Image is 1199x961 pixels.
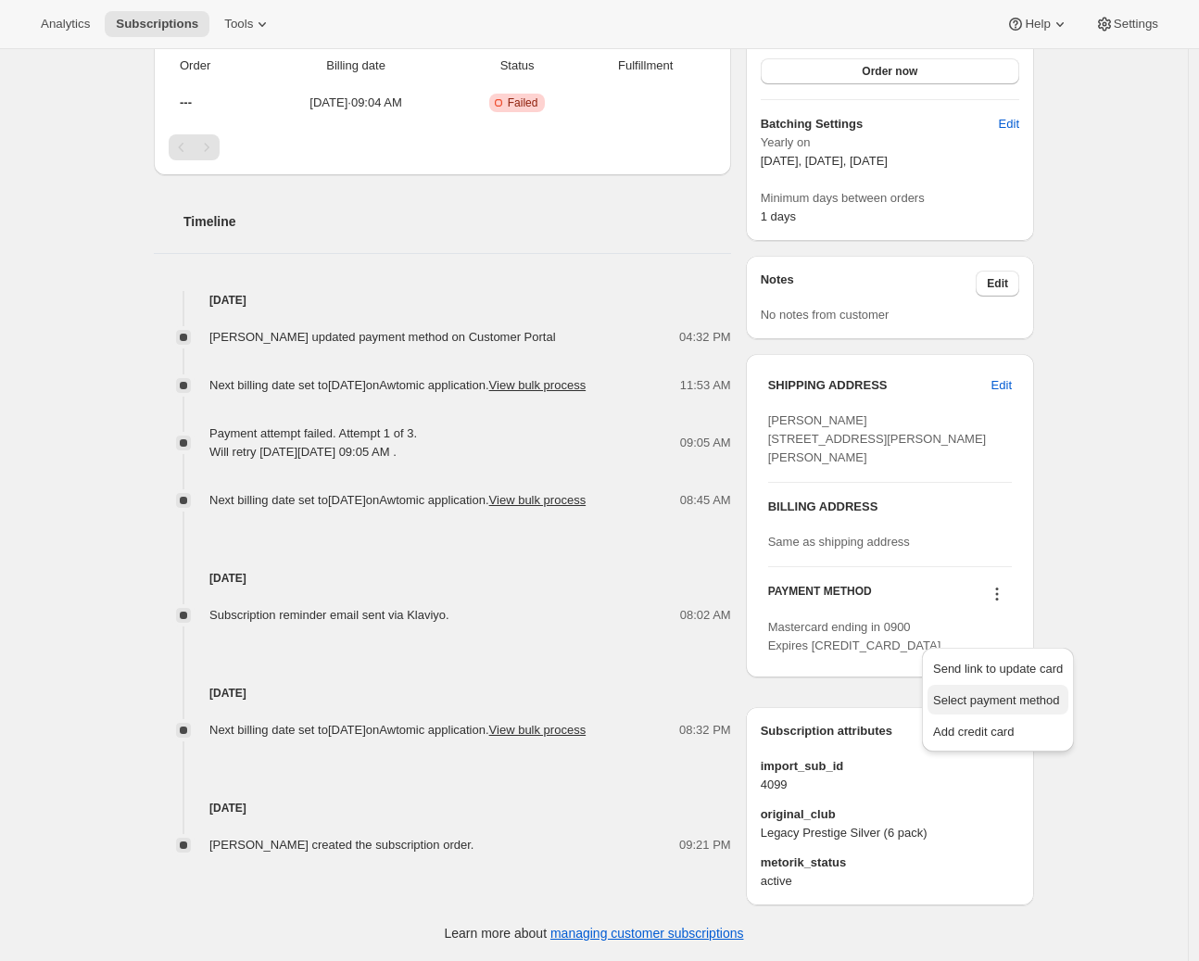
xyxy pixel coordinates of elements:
[209,608,449,622] span: Subscription reminder email sent via Klaviyo.
[928,716,1068,746] button: Add credit card
[587,57,705,75] span: Fulfillment
[761,271,977,297] h3: Notes
[768,498,1012,516] h3: BILLING ADDRESS
[761,872,1019,891] span: active
[1114,17,1158,32] span: Settings
[41,17,90,32] span: Analytics
[30,11,101,37] button: Analytics
[489,378,587,392] button: View bulk process
[761,308,890,322] span: No notes from customer
[980,371,1023,400] button: Edit
[550,926,744,941] a: managing customer subscriptions
[1084,11,1169,37] button: Settings
[976,271,1019,297] button: Edit
[761,115,999,133] h6: Batching Settings
[1025,17,1050,32] span: Help
[180,95,192,109] span: ---
[768,584,872,609] h3: PAYMENT METHOD
[991,376,1012,395] span: Edit
[761,58,1019,84] button: Order now
[933,662,1063,676] span: Send link to update card
[489,723,587,737] button: View bulk process
[680,434,731,452] span: 09:05 AM
[768,413,987,464] span: [PERSON_NAME] [STREET_ADDRESS][PERSON_NAME][PERSON_NAME]
[209,378,586,392] span: Next billing date set to [DATE] on Awtomic application .
[761,154,888,168] span: [DATE], [DATE], [DATE]
[768,535,910,549] span: Same as shipping address
[761,805,1019,824] span: original_club
[761,133,1019,152] span: Yearly on
[761,189,1019,208] span: Minimum days between orders
[169,134,716,160] nav: Pagination
[933,725,1014,739] span: Add credit card
[768,376,991,395] h3: SHIPPING ADDRESS
[862,64,917,79] span: Order now
[489,493,587,507] button: View bulk process
[213,11,283,37] button: Tools
[768,620,941,652] span: Mastercard ending in 0900 Expires [CREDIT_CARD_DATA]
[264,94,448,112] span: [DATE] · 09:04 AM
[761,209,796,223] span: 1 days
[183,212,731,231] h2: Timeline
[209,838,473,852] span: [PERSON_NAME] created the subscription order.
[680,376,731,395] span: 11:53 AM
[224,17,253,32] span: Tools
[761,722,977,748] h3: Subscription attributes
[154,684,731,702] h4: [DATE]
[154,291,731,310] h4: [DATE]
[679,721,731,740] span: 08:32 PM
[508,95,538,110] span: Failed
[679,328,731,347] span: 04:32 PM
[169,45,259,86] th: Order
[679,836,731,854] span: 09:21 PM
[999,115,1019,133] span: Edit
[105,11,209,37] button: Subscriptions
[154,799,731,817] h4: [DATE]
[680,606,731,625] span: 08:02 AM
[995,11,1079,37] button: Help
[928,653,1068,683] button: Send link to update card
[933,693,1060,707] span: Select payment method
[209,493,586,507] span: Next billing date set to [DATE] on Awtomic application .
[761,757,1019,776] span: import_sub_id
[928,685,1068,714] button: Select payment method
[988,109,1030,139] button: Edit
[264,57,448,75] span: Billing date
[209,424,417,462] div: Payment attempt failed. Attempt 1 of 3. Will retry [DATE][DATE] 09:05 AM .
[680,491,731,510] span: 08:45 AM
[445,924,744,942] p: Learn more about
[209,723,586,737] span: Next billing date set to [DATE] on Awtomic application .
[209,330,556,344] span: [PERSON_NAME] updated payment method on Customer Portal
[116,17,198,32] span: Subscriptions
[761,854,1019,872] span: metorik_status
[987,276,1008,291] span: Edit
[459,57,574,75] span: Status
[761,824,1019,842] span: Legacy Prestige Silver (6 pack)
[761,776,1019,794] span: 4099
[154,569,731,588] h4: [DATE]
